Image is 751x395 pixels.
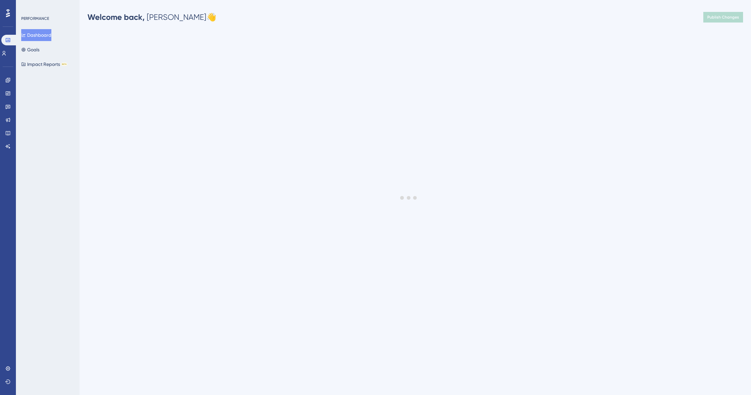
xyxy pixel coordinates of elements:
button: Dashboard [21,29,51,41]
div: [PERSON_NAME] 👋 [87,12,216,23]
span: Publish Changes [707,15,739,20]
button: Impact ReportsBETA [21,58,67,70]
button: Publish Changes [703,12,743,23]
div: PERFORMANCE [21,16,49,21]
div: BETA [61,63,67,66]
span: Welcome back, [87,12,145,22]
button: Goals [21,44,39,56]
